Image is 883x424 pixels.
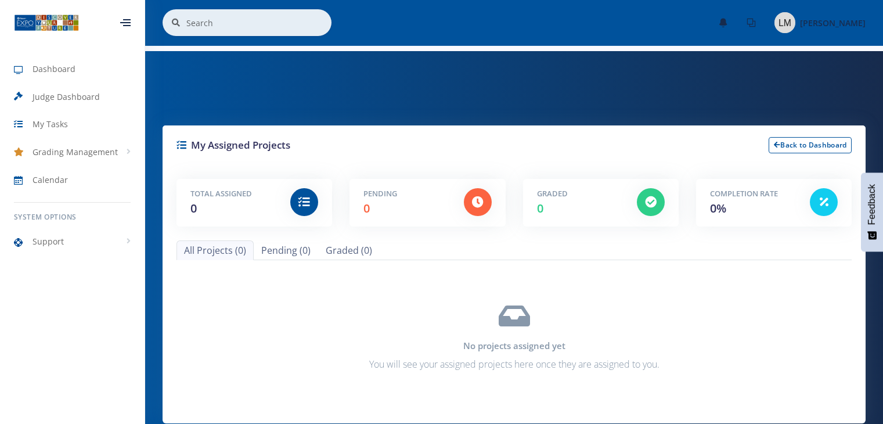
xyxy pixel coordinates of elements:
[190,200,197,216] span: 0
[176,138,506,153] h3: My Assigned Projects
[14,212,131,222] h6: System Options
[537,200,543,216] span: 0
[33,118,68,130] span: My Tasks
[176,339,852,353] h4: No projects assigned yet
[861,173,883,251] button: Feedback - Show survey
[176,357,852,372] p: You will see your assigned projects here once they are assigned to you.
[176,240,254,260] a: All Projects (0)
[33,174,68,186] span: Calendar
[318,240,380,260] a: Graded (0)
[363,200,370,216] span: 0
[765,10,866,35] a: Image placeholder [PERSON_NAME]
[774,12,795,33] img: Image placeholder
[33,235,64,247] span: Support
[800,17,866,28] span: [PERSON_NAME]
[14,13,79,32] img: ...
[33,63,75,75] span: Dashboard
[33,146,118,158] span: Grading Management
[710,200,726,216] span: 0%
[254,240,318,260] a: Pending (0)
[867,184,877,225] span: Feedback
[190,188,273,200] h5: Total Assigned
[363,188,446,200] h5: Pending
[537,188,619,200] h5: Graded
[186,9,331,36] input: Search
[33,91,100,103] span: Judge Dashboard
[769,137,852,153] a: Back to Dashboard
[710,188,792,200] h5: Completion Rate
